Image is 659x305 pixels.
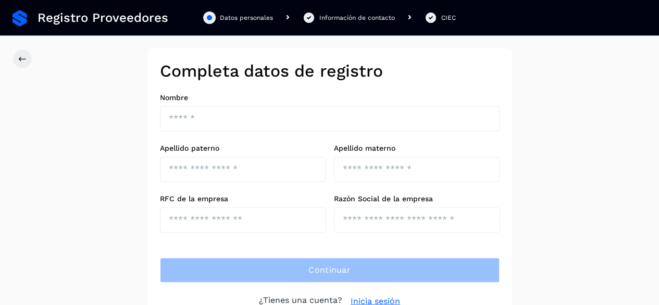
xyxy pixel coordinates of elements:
[319,13,395,22] div: Información de contacto
[334,194,500,203] label: Razón Social de la empresa
[160,61,500,81] h2: Completa datos de registro
[160,93,500,102] label: Nombre
[334,144,500,153] label: Apellido materno
[38,10,168,26] span: Registro Proveedores
[441,13,456,22] div: CIEC
[308,264,351,276] span: Continuar
[160,258,500,283] button: Continuar
[220,13,273,22] div: Datos personales
[160,144,326,153] label: Apellido paterno
[160,194,326,203] label: RFC de la empresa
